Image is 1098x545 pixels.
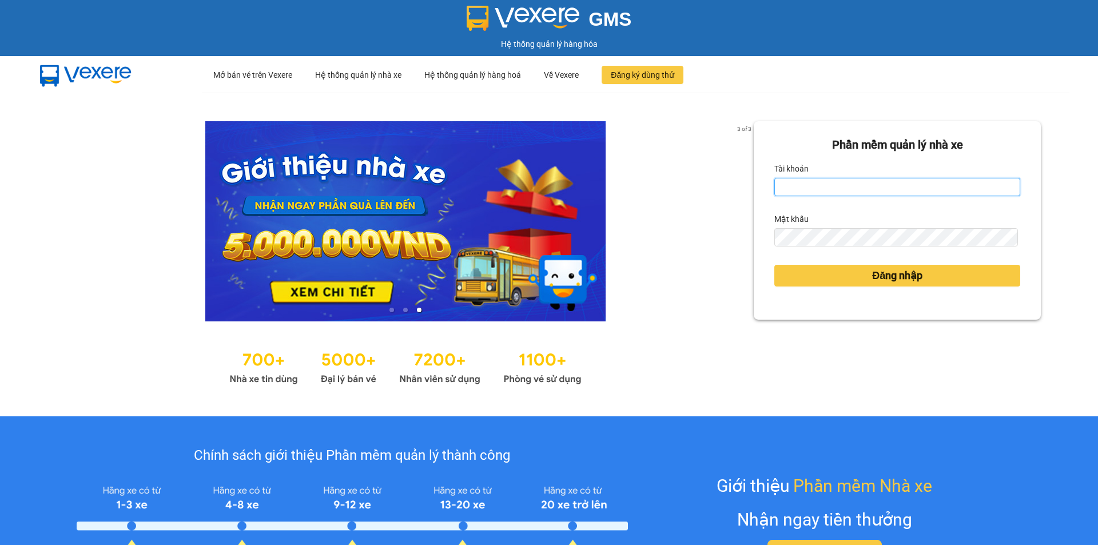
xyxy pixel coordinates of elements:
[588,9,631,30] span: GMS
[793,472,932,499] span: Phần mềm Nhà xe
[717,472,932,499] div: Giới thiệu
[424,57,521,93] div: Hệ thống quản lý hàng hoá
[774,228,1017,246] input: Mật khẩu
[229,344,582,388] img: Statistics.png
[57,121,73,321] button: previous slide / item
[774,178,1020,196] input: Tài khoản
[774,160,809,178] label: Tài khoản
[417,308,421,312] li: slide item 3
[403,308,408,312] li: slide item 2
[467,17,632,26] a: GMS
[738,121,754,321] button: next slide / item
[734,121,754,136] p: 3 of 3
[29,56,143,94] img: mbUUG5Q.png
[544,57,579,93] div: Về Vexere
[872,268,922,284] span: Đăng nhập
[213,57,292,93] div: Mở bán vé trên Vexere
[3,38,1095,50] div: Hệ thống quản lý hàng hóa
[602,66,683,84] button: Đăng ký dùng thử
[774,265,1020,287] button: Đăng nhập
[389,308,394,312] li: slide item 1
[467,6,580,31] img: logo 2
[611,69,674,81] span: Đăng ký dùng thử
[315,57,401,93] div: Hệ thống quản lý nhà xe
[737,506,912,533] div: Nhận ngay tiền thưởng
[774,136,1020,154] div: Phần mềm quản lý nhà xe
[774,210,809,228] label: Mật khẩu
[77,445,627,467] div: Chính sách giới thiệu Phần mềm quản lý thành công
